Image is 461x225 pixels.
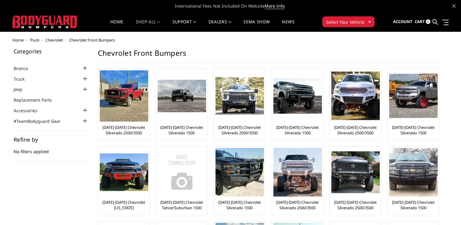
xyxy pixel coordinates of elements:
[14,137,89,142] h5: Refine by
[322,16,375,27] button: Select Your Vehicle
[215,125,264,136] a: [DATE]-[DATE] Chevrolet Silverado 2500/3500
[158,125,206,136] a: [DATE]-[DATE] Chevrolet Silverado 1500
[389,200,437,210] a: [DATE]-[DATE] Chevrolet Silverado 1500
[14,65,35,72] a: Bronco
[158,148,206,196] img: No Image
[14,86,30,92] a: Jeep
[273,200,322,210] a: [DATE]-[DATE] Chevrolet Silverado 2500/3500
[415,19,425,24] span: Cart
[158,200,206,210] a: [DATE]-[DATE] Chevrolet Tahoe/Suburban 1500
[393,14,413,30] a: Account
[98,49,439,62] h1: Chevrolet Front Bumpers
[100,125,148,136] a: [DATE]-[DATE] Chevrolet Silverado 2500/3500
[215,200,264,210] a: [DATE]-[DATE] Chevrolet Silverado 1500
[14,137,89,161] div: No filters applied
[273,125,322,136] a: [DATE]-[DATE] Chevrolet Silverado 1500
[14,76,32,82] a: Truck
[415,14,430,30] a: Cart 0
[393,19,413,24] span: Account
[14,118,68,124] a: #TeamBodyguard Gear
[389,125,437,136] a: [DATE]-[DATE] Chevrolet Silverado 1500
[12,37,24,43] a: Home
[14,97,59,103] a: Replacement Parts
[14,49,89,54] h5: Categories
[426,19,430,24] span: 0
[331,200,379,210] a: [DATE]-[DATE] Chevrolet Silverado 2500/3500
[282,20,294,32] a: News
[369,18,371,25] span: ▾
[30,37,39,43] a: Truck
[331,125,379,136] a: [DATE]-[DATE] Chevrolet Silverado 2500/3500
[243,20,270,32] a: SEMA Show
[172,20,196,32] a: Support
[209,20,232,32] a: Dealers
[45,37,63,43] a: Chevrolet
[69,37,115,43] span: Chevrolet Front Bumpers
[265,3,285,9] a: More Info
[12,15,78,28] img: BODYGUARD BUMPERS
[136,20,160,32] a: shop all
[100,200,148,210] a: [DATE]-[DATE] Chevrolet [US_STATE]
[110,20,123,32] a: Home
[14,107,45,114] a: Accessories
[326,19,364,25] span: Select Your Vehicle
